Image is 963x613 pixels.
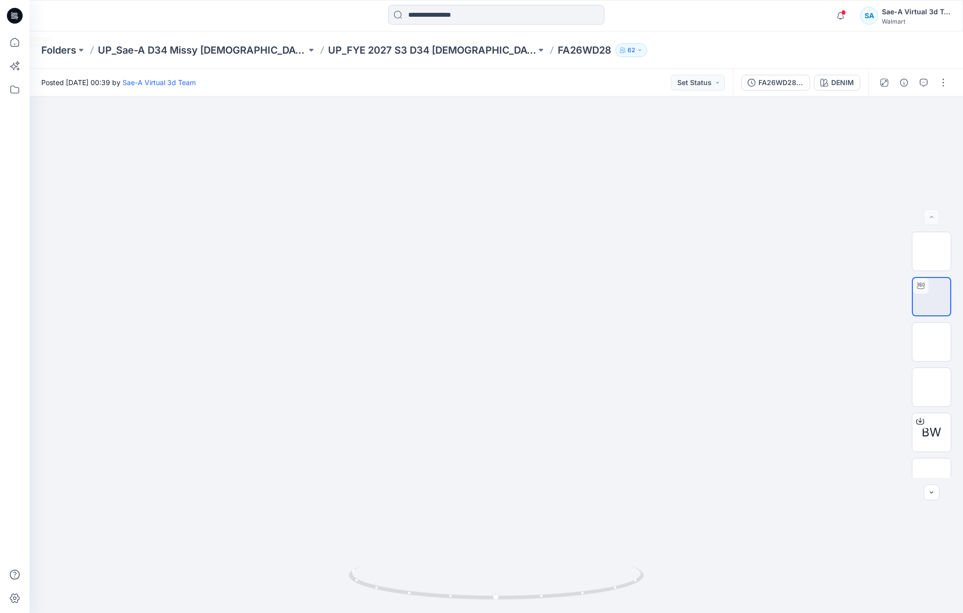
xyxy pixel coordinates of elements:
[882,18,951,25] div: Walmart
[41,43,76,57] a: Folders
[758,77,804,88] div: FA26WD28_colors
[615,43,647,57] button: 62
[896,75,912,91] button: Details
[628,45,635,56] p: 62
[882,6,951,18] div: Sae-A Virtual 3d Team
[41,77,196,88] span: Posted [DATE] 00:39 by
[831,77,854,88] div: DENIM
[922,424,941,441] span: BW
[860,7,878,25] div: SA
[328,43,537,57] a: UP_FYE 2027 S3 D34 [DEMOGRAPHIC_DATA] Dresses
[122,78,196,87] a: Sae-A Virtual 3d Team
[558,43,611,57] p: FA26WD28
[741,75,810,91] button: FA26WD28_colors
[814,75,860,91] button: DENIM
[98,43,306,57] a: UP_Sae-A D34 Missy [DEMOGRAPHIC_DATA] Dresses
